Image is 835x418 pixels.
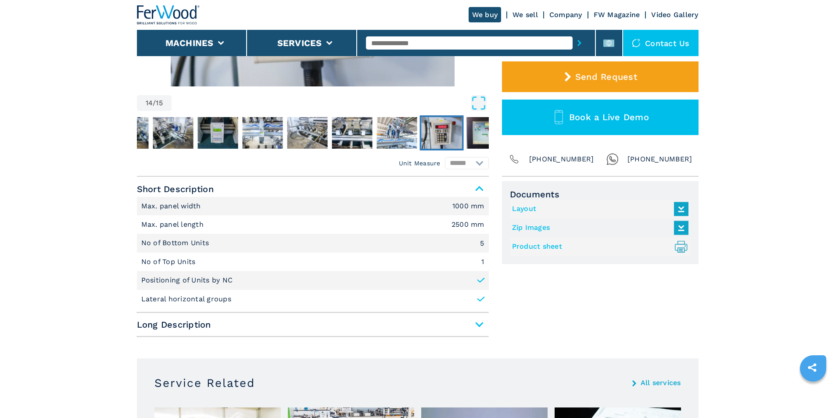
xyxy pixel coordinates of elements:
img: 5b46299bd1dcd1e97f06402bab2d5929 [332,117,372,149]
img: 31023d54f3ca3596094258ac21d1ebae [153,117,193,149]
img: Whatsapp [606,153,619,165]
button: Go to Slide 7 [106,115,150,150]
span: [PHONE_NUMBER] [529,153,594,165]
button: Go to Slide 9 [196,115,240,150]
button: Book a Live Demo [502,100,699,135]
span: Send Request [575,71,637,82]
h3: Service Related [154,376,255,390]
img: Phone [508,153,520,165]
div: Short Description [137,197,489,308]
em: Unit Measure [399,159,441,168]
a: Product sheet [512,239,684,254]
span: [PHONE_NUMBER] [627,153,692,165]
a: sharethis [801,357,823,379]
a: We buy [469,7,502,22]
p: Max. panel width [141,201,203,211]
em: 5 [480,240,484,247]
a: Company [549,11,582,19]
button: Send Request [502,61,699,92]
span: Book a Live Demo [569,112,649,122]
button: Services [277,38,322,48]
a: All services [641,379,681,386]
a: Video Gallery [651,11,698,19]
em: 2500 mm [452,221,484,228]
button: Go to Slide 13 [375,115,419,150]
img: b1077e5e0b2f2921ddbb2dc844394f70 [466,117,506,149]
iframe: Chat [798,379,828,411]
a: Layout [512,202,684,216]
em: 1 [481,258,484,265]
span: 14 [146,100,153,107]
span: / [153,100,156,107]
img: 74847eb7c4fad730c846e12af789c13e [197,117,238,149]
span: 15 [156,100,163,107]
span: Short Description [137,181,489,197]
button: Open Fullscreen [174,95,487,111]
img: 364fa9a710768e73c123f4fd27ba3842 [108,117,148,149]
button: Machines [165,38,214,48]
div: Contact us [623,30,699,56]
button: Go to Slide 15 [464,115,508,150]
button: submit-button [573,33,586,53]
span: Long Description [137,317,489,332]
p: Lateral horizontal groups [141,294,231,304]
span: Documents [510,189,691,200]
button: Go to Slide 14 [419,115,463,150]
a: FW Magazine [594,11,640,19]
img: 6bd654865eecb3b6194401b32c9490ec [376,117,417,149]
p: Max. panel length [141,220,206,229]
img: Contact us [632,39,641,47]
button: Go to Slide 8 [151,115,195,150]
img: 0f75ad293ba2f15dbb314846c65f58b0 [287,117,327,149]
button: Go to Slide 10 [240,115,284,150]
a: Zip Images [512,221,684,235]
button: Go to Slide 11 [285,115,329,150]
a: We sell [512,11,538,19]
p: No of Bottom Units [141,238,211,248]
button: Go to Slide 12 [330,115,374,150]
p: Positioning of Units by NC [141,275,233,285]
em: 1000 mm [452,203,484,210]
img: d8830bdad3e09dc335e32f539c2ed9fc [242,117,283,149]
img: 736da6ecb8281a2d70239452b5d6d125 [421,117,462,149]
p: No of Top Units [141,257,198,267]
img: Ferwood [137,5,200,25]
